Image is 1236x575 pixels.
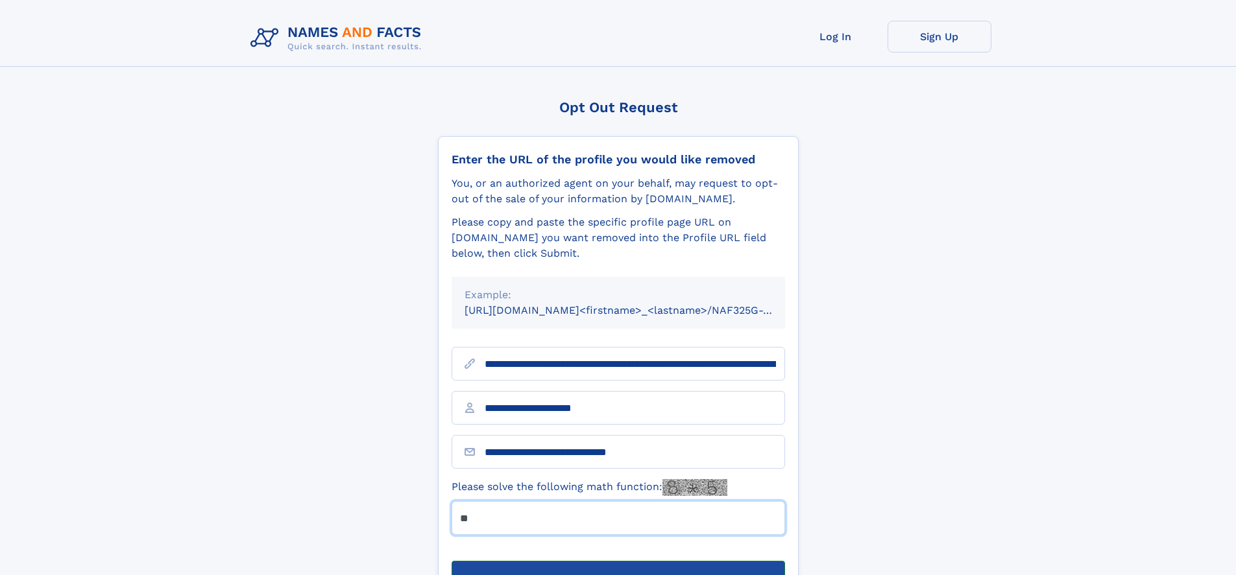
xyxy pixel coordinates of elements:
div: Enter the URL of the profile you would like removed [452,152,785,167]
div: Please copy and paste the specific profile page URL on [DOMAIN_NAME] you want removed into the Pr... [452,215,785,261]
div: Example: [465,287,772,303]
div: Opt Out Request [438,99,799,115]
small: [URL][DOMAIN_NAME]<firstname>_<lastname>/NAF325G-xxxxxxxx [465,304,810,316]
a: Sign Up [888,21,991,53]
div: You, or an authorized agent on your behalf, may request to opt-out of the sale of your informatio... [452,176,785,207]
label: Please solve the following math function: [452,479,727,496]
a: Log In [784,21,888,53]
img: Logo Names and Facts [245,21,432,56]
